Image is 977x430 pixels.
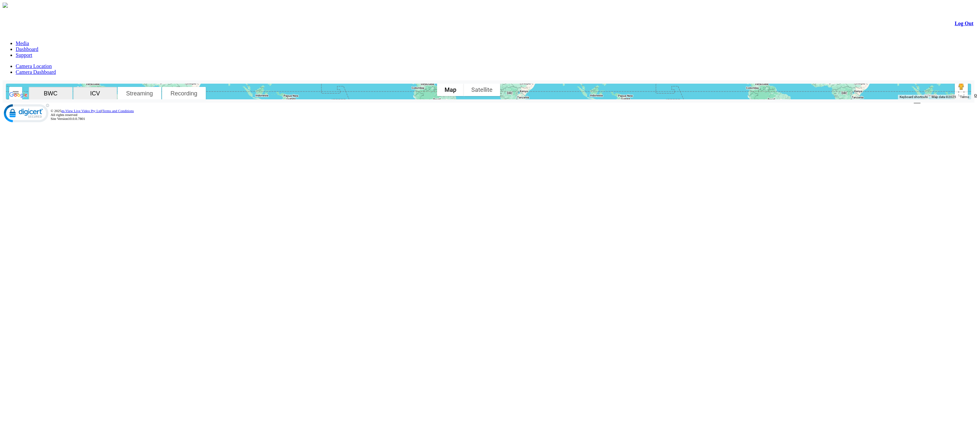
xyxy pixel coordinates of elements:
[118,87,161,100] button: Streaming
[16,69,56,75] a: Camera Dashboard
[76,90,114,97] span: ICV
[9,87,22,100] button: Search
[960,95,969,99] a: Terms
[29,87,73,100] button: BWC
[31,90,70,97] span: BWC
[900,95,928,99] button: Keyboard shortcuts
[955,87,968,100] button: Toggle fullscreen view
[102,109,134,113] a: Terms and Conditions
[162,87,206,100] button: Recording
[8,91,29,99] a: Click to see this area on Google Maps
[4,104,49,126] img: DigiCert Secured Site Seal
[165,90,203,97] span: Recording
[51,117,973,121] div: Site Version
[16,41,29,46] a: Media
[68,117,85,121] span: 10.0.0.7801
[932,95,956,99] span: Map data ©2025
[464,83,500,96] button: Show satellite imagery
[16,46,38,52] a: Dashboard
[51,109,973,121] div: © 2025 | All rights reserved
[16,63,52,69] a: Camera Location
[12,89,20,97] img: svg+xml,%3Csvg%20xmlns%3D%22http%3A%2F%2Fwww.w3.org%2F2000%2Fsvg%22%20height%3D%2224%22%20viewBox...
[955,21,973,26] a: Log Out
[437,83,464,96] button: Show street map
[3,3,8,8] img: arrow-3.png
[16,52,32,58] a: Support
[8,91,29,99] img: Google
[120,90,159,97] span: Streaming
[73,87,117,100] button: ICV
[61,109,102,113] a: m-View Live Video Pty Ltd
[955,78,968,91] button: Drag Pegman onto the map to open Street View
